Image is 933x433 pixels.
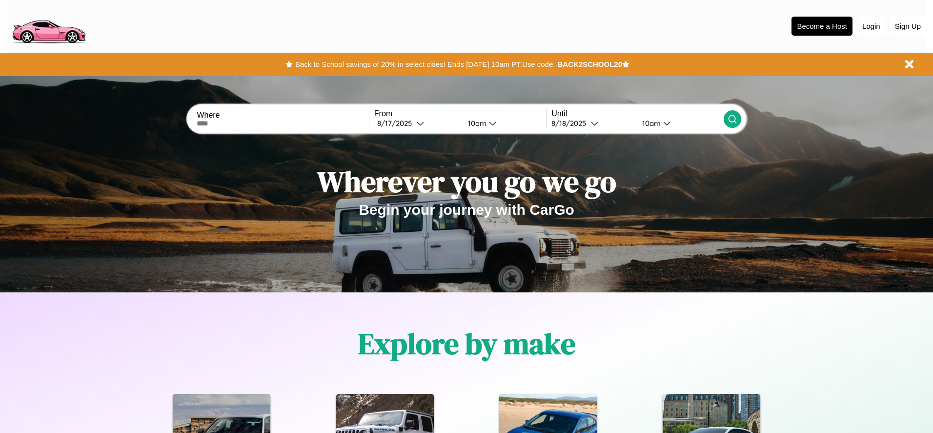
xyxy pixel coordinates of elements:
div: 8 / 18 / 2025 [551,119,591,128]
button: Sign Up [890,17,926,35]
button: 8/17/2025 [374,118,460,128]
button: Login [857,17,885,35]
div: 8 / 17 / 2025 [377,119,417,128]
button: 10am [460,118,546,128]
b: BACK2SCHOOL20 [557,60,622,68]
h1: Explore by make [358,324,575,364]
div: 10am [463,119,489,128]
label: From [374,109,546,118]
button: Back to School savings of 20% in select cities! Ends [DATE] 10am PT.Use code: [293,58,557,71]
label: Until [551,109,723,118]
button: Become a Host [791,17,852,36]
button: 10am [634,118,723,128]
div: 10am [637,119,663,128]
label: Where [197,111,368,120]
img: logo [7,5,90,46]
